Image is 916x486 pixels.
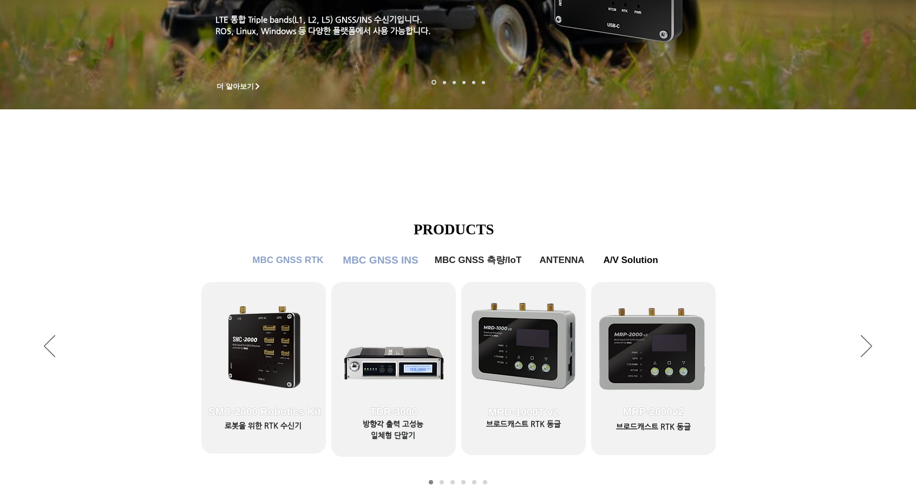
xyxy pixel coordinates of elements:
[472,480,476,484] a: ANTENNA
[252,255,323,266] span: MBC GNSS RTK
[343,254,418,266] span: MBC GNSS INS
[435,254,522,266] span: MBC GNSS 측량/IoT
[245,249,331,271] a: MBC GNSS RTK
[488,406,559,418] span: MRD-1000T v2
[370,406,417,418] span: TDR-3000
[217,82,254,91] span: 더 알아보기
[202,282,327,450] a: SMC-2000 Robotics Kit
[440,480,444,484] a: MBC GNSS RTK2
[44,335,55,359] button: 이전
[340,249,421,271] a: MBC GNSS INS
[453,81,456,84] a: 측량 IoT
[426,480,490,484] nav: 슬라이드
[461,283,586,450] a: MRD-1000T v2
[472,81,475,84] a: 로봇
[462,81,466,84] a: 자율주행
[539,255,584,266] span: ANTENNA
[443,81,446,84] a: 드론 8 - SMC 2000
[429,480,433,484] a: MBC GNSS RTK1
[591,282,716,450] a: MRP-2000v2
[212,80,266,93] a: 더 알아보기
[431,80,436,85] a: 로봇- SMC 2000
[428,80,488,85] nav: 슬라이드
[450,480,455,484] a: MBC GNSS INS
[215,26,431,35] a: ROS, Linux, Windows 등 다양한 플랫폼에서 사용 가능합니다.
[461,480,466,484] a: MBC GNSS 측량/IoT
[535,249,589,271] a: ANTENNA
[603,255,658,266] span: A/V Solution
[215,15,422,24] a: LTE 통합 Triple bands(L1, L2, L5) GNSS/INS 수신기입니다.
[414,221,494,238] span: PRODUCTS
[623,406,684,418] span: MRP-2000v2
[596,249,666,271] a: A/V Solution
[427,249,529,271] a: MBC GNSS 측량/IoT
[716,145,916,486] iframe: Wix Chat
[483,480,487,484] a: A/V Solution
[482,81,485,84] a: 정밀농업
[331,282,456,450] a: TDR-3000
[208,406,321,418] span: SMC-2000 Robotics Kit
